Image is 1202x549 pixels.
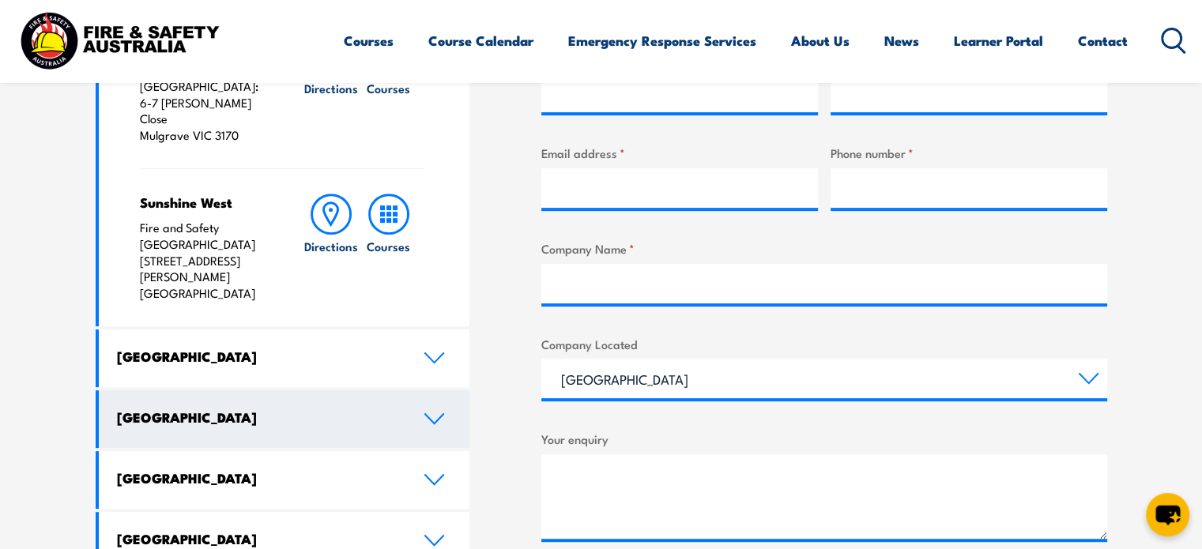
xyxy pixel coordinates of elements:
[360,194,417,302] a: Courses
[303,194,360,302] a: Directions
[1146,493,1189,536] button: chat-button
[140,220,272,302] p: Fire and Safety [GEOGRAPHIC_DATA] [STREET_ADDRESS][PERSON_NAME] [GEOGRAPHIC_DATA]
[140,62,272,144] p: Fire & Safety [GEOGRAPHIC_DATA]: 6-7 [PERSON_NAME] Close Mulgrave VIC 3170
[304,80,358,96] h6: Directions
[791,20,850,62] a: About Us
[140,194,272,211] h4: Sunshine West
[117,408,400,426] h4: [GEOGRAPHIC_DATA]
[304,238,358,254] h6: Directions
[568,20,756,62] a: Emergency Response Services
[303,36,360,144] a: Directions
[99,451,470,509] a: [GEOGRAPHIC_DATA]
[831,144,1107,162] label: Phone number
[541,430,1107,448] label: Your enquiry
[1078,20,1128,62] a: Contact
[367,238,410,254] h6: Courses
[367,80,410,96] h6: Courses
[99,390,470,448] a: [GEOGRAPHIC_DATA]
[541,144,818,162] label: Email address
[954,20,1043,62] a: Learner Portal
[344,20,394,62] a: Courses
[541,335,1107,353] label: Company Located
[428,20,533,62] a: Course Calendar
[541,239,1107,258] label: Company Name
[99,329,470,387] a: [GEOGRAPHIC_DATA]
[117,348,400,365] h4: [GEOGRAPHIC_DATA]
[884,20,919,62] a: News
[117,530,400,547] h4: [GEOGRAPHIC_DATA]
[117,469,400,487] h4: [GEOGRAPHIC_DATA]
[360,36,417,144] a: Courses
